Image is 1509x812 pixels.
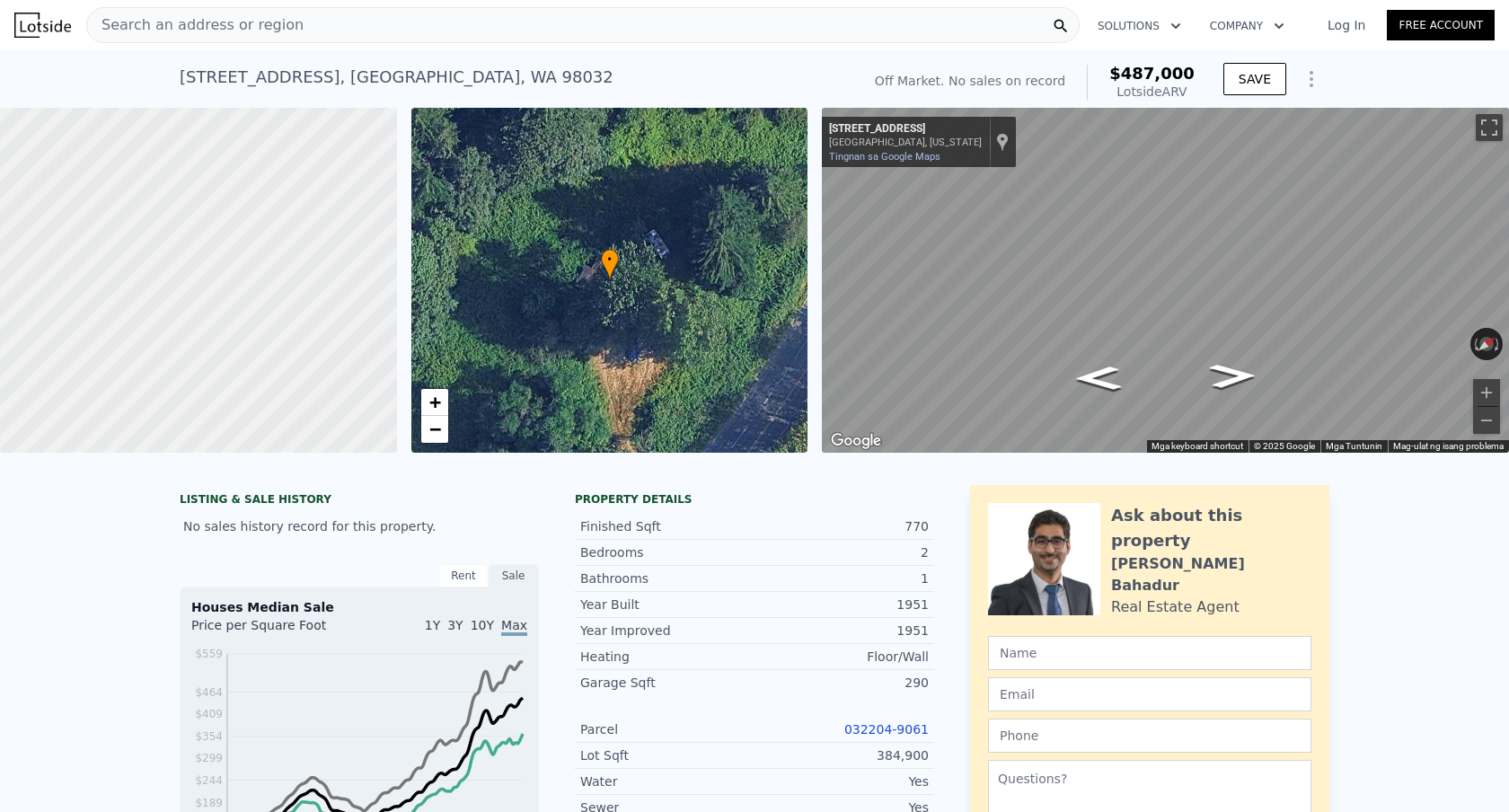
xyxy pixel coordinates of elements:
button: Solutions [1083,10,1196,42]
div: Real Estate Agent [1111,596,1240,618]
tspan: $559 [195,648,223,660]
div: Lotside ARV [1109,83,1195,101]
path: Magpatimog-kanluran, Orillia Rd S [1055,360,1142,396]
img: Lotside [14,13,71,38]
div: Bedrooms [580,543,754,561]
span: Search an address or region [87,14,304,36]
tspan: $464 [195,686,223,699]
div: Heating [580,648,754,666]
a: Free Account [1387,10,1495,40]
button: Mag-zoom in [1473,379,1500,406]
div: Parcel [580,720,754,738]
button: Mag-zoom out [1473,407,1500,434]
a: Mag-ulat ng isang problema [1393,441,1504,451]
a: Tingnan sa Google Maps [829,151,940,163]
input: Email [988,677,1311,711]
div: [STREET_ADDRESS] [829,122,982,137]
a: Zoom out [421,416,448,443]
span: 1Y [425,618,440,632]
div: 770 [754,517,929,535]
div: Price per Square Foot [191,616,359,645]
div: [GEOGRAPHIC_DATA], [US_STATE] [829,137,982,148]
div: 384,900 [754,746,929,764]
button: I-toggle ang fullscreen view [1476,114,1503,141]
path: Magpahilagang-silangan, Orillia Rd S [1189,358,1275,394]
span: − [428,418,440,440]
div: 290 [754,674,929,692]
img: Google [826,429,886,453]
div: Finished Sqft [580,517,754,535]
div: Ask about this property [1111,503,1311,553]
div: 1951 [754,596,929,613]
button: Company [1196,10,1299,42]
div: Water [580,772,754,790]
input: Phone [988,719,1311,753]
div: Property details [575,492,934,507]
button: I-reset ang view [1469,329,1504,359]
tspan: $354 [195,730,223,743]
div: 1 [754,569,929,587]
tspan: $244 [195,774,223,787]
div: • [601,249,619,280]
div: Floor/Wall [754,648,929,666]
div: No sales history record for this property. [180,510,539,543]
button: SAVE [1223,63,1286,95]
div: Bathrooms [580,569,754,587]
div: [STREET_ADDRESS] , [GEOGRAPHIC_DATA] , WA 98032 [180,65,613,90]
tspan: $409 [195,708,223,720]
button: Mga keyboard shortcut [1152,440,1243,453]
tspan: $299 [195,752,223,764]
span: $487,000 [1109,64,1195,83]
div: Garage Sqft [580,674,754,692]
div: Year Built [580,596,754,613]
div: Sale [489,564,539,587]
a: Ipakita ang lokasyon sa mapa [996,132,1009,152]
button: I-rotate pa-clockwise [1494,328,1504,360]
a: Log In [1306,16,1387,34]
span: Max [501,618,527,636]
input: Name [988,636,1311,670]
div: 1951 [754,622,929,640]
span: 10Y [471,618,494,632]
span: + [428,391,440,413]
div: 2 [754,543,929,561]
div: LISTING & SALE HISTORY [180,492,539,510]
a: Buksan ang lugar na ito sa Google Maps (magbubukas ng bagong window) [826,429,886,453]
div: Mapa [822,108,1509,453]
div: Lot Sqft [580,746,754,764]
div: Street View [822,108,1509,453]
span: © 2025 Google [1254,441,1315,451]
a: Mga Tuntunin (bubukas sa bagong tab) [1326,441,1382,451]
a: 032204-9061 [844,722,929,737]
button: I-rotate pa-counterclockwise [1470,328,1480,360]
div: [PERSON_NAME] Bahadur [1111,553,1311,596]
span: 3Y [447,618,463,632]
div: Rent [438,564,489,587]
a: Zoom in [421,389,448,416]
div: Houses Median Sale [191,598,527,616]
div: Yes [754,772,929,790]
div: Off Market. No sales on record [875,72,1065,90]
div: Year Improved [580,622,754,640]
button: Show Options [1293,61,1329,97]
span: • [601,252,619,268]
tspan: $189 [195,797,223,809]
